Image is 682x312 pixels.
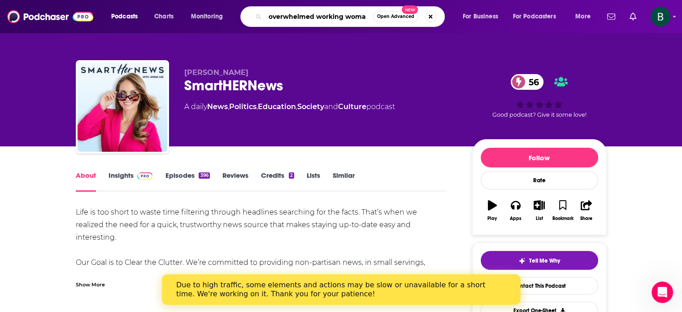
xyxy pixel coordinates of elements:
button: open menu [456,9,509,24]
div: Rate [481,171,598,189]
button: List [527,194,551,227]
span: , [256,102,258,111]
div: Share [580,216,592,221]
a: Culture [338,102,366,111]
a: Charts [148,9,179,24]
span: Open Advanced [377,14,414,19]
span: For Podcasters [513,10,556,23]
div: Apps [510,216,521,221]
div: List [536,216,543,221]
a: Reviews [222,171,248,192]
div: Play [487,216,497,221]
button: open menu [185,9,235,24]
span: 56 [520,74,543,90]
iframe: Intercom live chat banner [162,274,521,305]
a: News [207,102,228,111]
span: and [324,102,338,111]
input: Search podcasts, credits, & more... [265,9,373,24]
span: , [296,102,297,111]
span: Logged in as betsy46033 [651,7,670,26]
span: New [402,5,418,14]
span: Tell Me Why [529,257,560,264]
span: For Business [463,10,498,23]
button: Show profile menu [651,7,670,26]
a: Contact This Podcast [481,277,598,294]
div: 2 [289,172,294,179]
div: Bookmark [552,216,573,221]
button: Open AdvancedNew [373,11,418,22]
a: Show notifications dropdown [604,9,619,24]
a: Similar [333,171,355,192]
div: A daily podcast [184,101,395,112]
span: Podcasts [111,10,138,23]
img: Podchaser - Follow, Share and Rate Podcasts [7,8,93,25]
a: Education [258,102,296,111]
span: Charts [154,10,174,23]
div: 396 [199,172,209,179]
a: Credits2 [261,171,294,192]
button: Bookmark [551,194,574,227]
span: Monitoring [191,10,223,23]
img: User Profile [651,7,670,26]
span: , [228,102,229,111]
span: Good podcast? Give it some love! [492,111,586,118]
button: tell me why sparkleTell Me Why [481,251,598,270]
a: Society [297,102,324,111]
button: Play [481,194,504,227]
div: Search podcasts, credits, & more... [249,6,453,27]
div: 56Good podcast? Give it some love! [472,68,607,124]
button: open menu [507,9,569,24]
a: Politics [229,102,256,111]
button: Follow [481,148,598,167]
button: open menu [105,9,149,24]
a: Lists [307,171,320,192]
a: Show notifications dropdown [626,9,640,24]
iframe: Intercom live chat [652,281,673,303]
a: InsightsPodchaser Pro [109,171,153,192]
span: More [575,10,591,23]
a: About [76,171,96,192]
img: SmartHERNews [78,62,167,152]
a: Episodes396 [165,171,209,192]
img: Podchaser Pro [137,172,153,180]
img: tell me why sparkle [518,257,526,264]
button: open menu [569,9,602,24]
a: 56 [511,74,543,90]
button: Apps [504,194,527,227]
span: [PERSON_NAME] [184,68,248,77]
button: Share [574,194,598,227]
